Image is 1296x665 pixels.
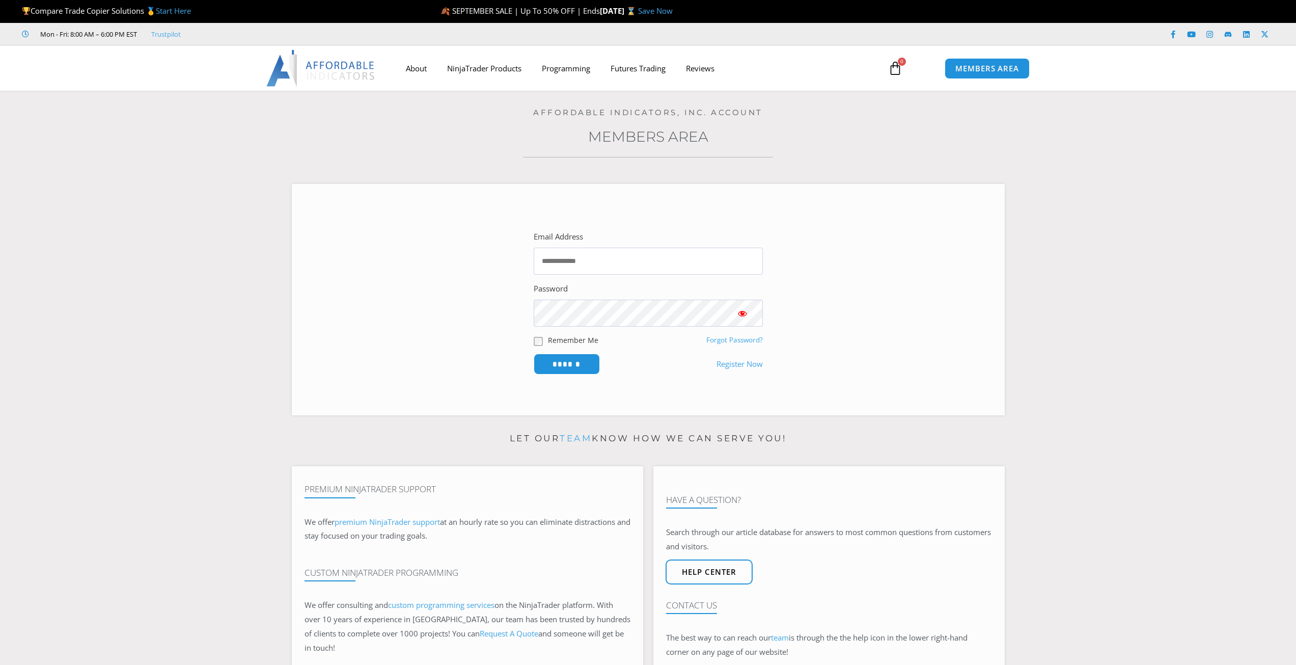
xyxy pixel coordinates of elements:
[666,631,992,659] p: The best way to can reach our is through the the help icon in the lower right-hand corner on any ...
[156,6,191,16] a: Start Here
[945,58,1030,79] a: MEMBERS AREA
[666,560,753,584] a: Help center
[560,433,592,443] a: team
[305,517,335,527] span: We offer
[305,600,494,610] span: We offer consulting and
[600,6,638,16] strong: [DATE] ⌛
[437,57,532,80] a: NinjaTrader Products
[600,57,676,80] a: Futures Trading
[666,600,992,610] h4: Contact Us
[898,58,906,66] span: 0
[722,300,763,327] button: Show password
[588,128,708,145] a: Members Area
[440,6,600,16] span: 🍂 SEPTEMBER SALE | Up To 50% OFF | Ends
[388,600,494,610] a: custom programming services
[955,65,1019,72] span: MEMBERS AREA
[533,108,763,117] a: Affordable Indicators, Inc. Account
[292,431,1005,447] p: Let our know how we can serve you!
[480,628,538,639] a: Request A Quote
[548,335,598,345] label: Remember Me
[534,230,583,244] label: Email Address
[38,28,137,40] span: Mon - Fri: 8:00 AM – 6:00 PM EST
[666,495,992,505] h4: Have A Question?
[305,517,630,541] span: at an hourly rate so you can eliminate distractions and stay focused on your trading goals.
[266,50,376,87] img: LogoAI | Affordable Indicators – NinjaTrader
[676,57,725,80] a: Reviews
[706,335,763,344] a: Forgot Password?
[151,28,181,40] a: Trustpilot
[873,54,918,83] a: 0
[682,568,736,576] span: Help center
[305,568,630,578] h4: Custom NinjaTrader Programming
[305,484,630,494] h4: Premium NinjaTrader Support
[771,632,789,643] a: team
[305,600,630,653] span: on the NinjaTrader platform. With over 10 years of experience in [GEOGRAPHIC_DATA], our team has ...
[666,525,992,554] p: Search through our article database for answers to most common questions from customers and visit...
[335,517,440,527] a: premium NinjaTrader support
[532,57,600,80] a: Programming
[716,357,763,371] a: Register Now
[22,6,191,16] span: Compare Trade Copier Solutions 🥇
[396,57,437,80] a: About
[22,7,30,15] img: 🏆
[396,57,876,80] nav: Menu
[638,6,673,16] a: Save Now
[534,282,568,296] label: Password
